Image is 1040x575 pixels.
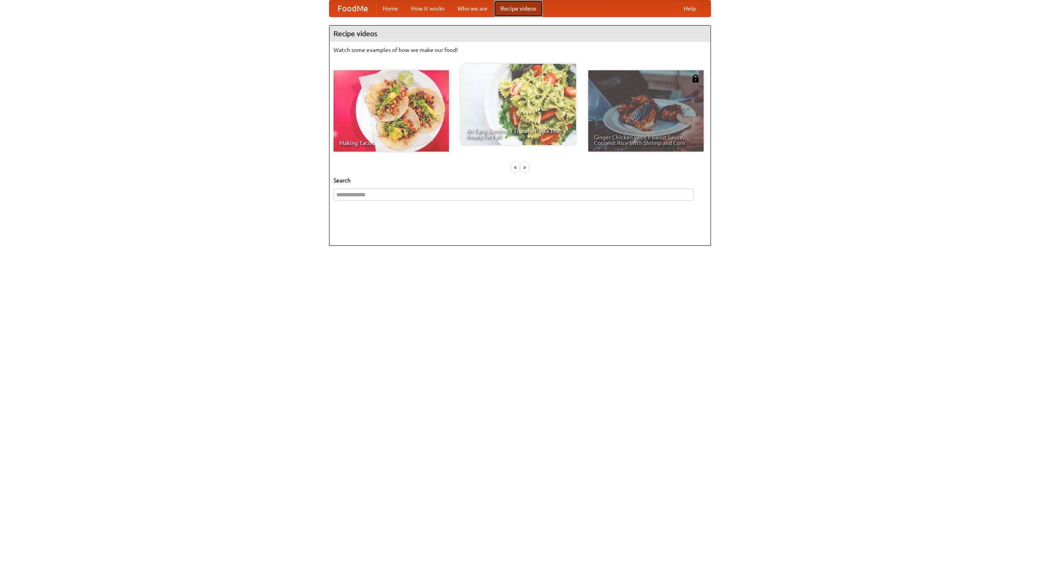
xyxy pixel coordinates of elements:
img: 483408.png [691,74,700,82]
a: Making Tacos [334,70,449,152]
a: FoodMe [329,0,376,17]
a: Help [677,0,702,17]
a: An Easy, Summery Tomato Pasta That's Ready for Fall [461,64,576,145]
h4: Recipe videos [329,26,711,42]
div: « [511,162,519,172]
div: » [521,162,529,172]
span: Making Tacos [339,140,443,146]
a: Home [376,0,405,17]
span: An Easy, Summery Tomato Pasta That's Ready for Fall [466,128,570,139]
a: Recipe videos [494,0,543,17]
h5: Search [334,176,706,184]
p: Watch some examples of how we make our food! [334,46,706,54]
a: Who we are [451,0,494,17]
a: How it works [405,0,451,17]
